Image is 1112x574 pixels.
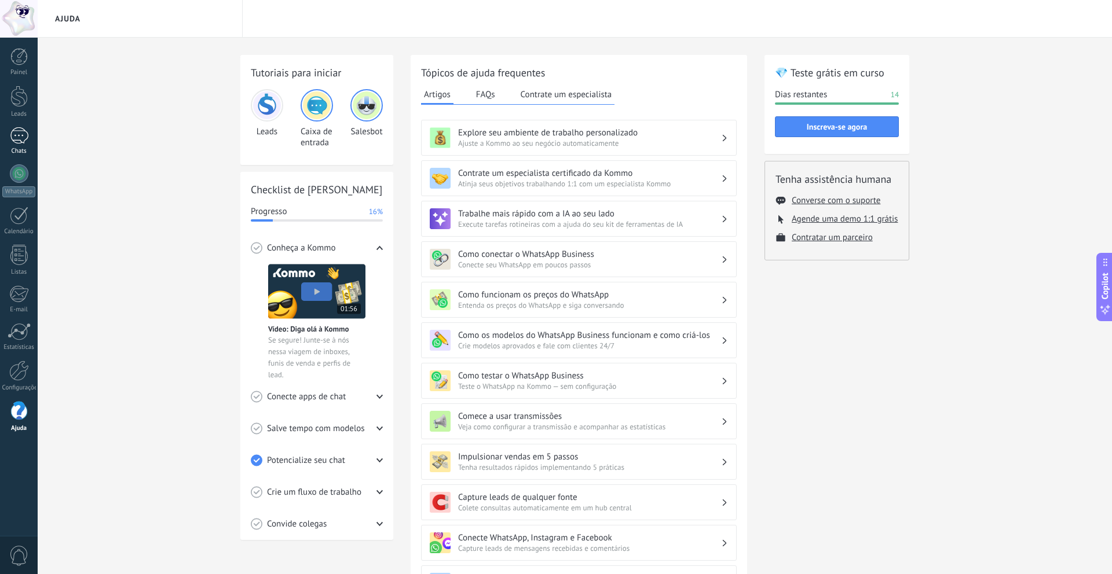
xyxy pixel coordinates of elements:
span: Vídeo: Diga olá à Kommo [268,324,349,334]
span: 14 [891,89,899,101]
span: Tenha resultados rápidos implementando 5 práticas [458,462,721,472]
h2: Tenha assistência humana [776,172,898,186]
div: Caixa de entrada [301,89,333,148]
span: Conheça a Kommo [267,242,335,254]
h2: 💎 Teste grátis em curso [775,65,899,80]
button: Contratar um parceiro [792,232,873,243]
h3: Explore seu ambiente de trabalho personalizado [458,127,721,138]
div: WhatsApp [2,186,35,197]
button: Contrate um especialista [518,86,615,103]
span: Teste o WhatsApp na Kommo — sem configuração [458,381,721,391]
div: Leads [2,111,36,118]
span: Inscreva-se agora [807,123,867,131]
span: Conecte seu WhatsApp em poucos passos [458,260,721,270]
span: Potencialize seu chat [267,455,345,466]
div: Configurações [2,384,36,392]
span: 16% [369,206,383,218]
div: Listas [2,268,36,276]
h2: Tutoriais para iniciar [251,65,383,80]
h3: Conecte WhatsApp, Instagram e Facebook [458,532,721,543]
h3: Comece a usar transmissões [458,411,721,422]
h3: Como conectar o WhatsApp Business [458,249,721,260]
button: Agende uma demo 1:1 grátis [792,214,898,225]
h3: Como os modelos do WhatsApp Business funcionam e como criá-los [458,330,721,341]
span: Crie modelos aprovados e fale com clientes 24/7 [458,341,721,351]
div: Ajuda [2,425,36,432]
div: Calendário [2,228,36,236]
h3: Capture leads de qualquer fonte [458,492,721,503]
span: Veja como configurar a transmissão e acompanhar as estatísticas [458,422,721,432]
span: Colete consultas automaticamente em um hub central [458,503,721,513]
span: Capture leads de mensagens recebidas e comentários [458,543,721,553]
h2: Tópicos de ajuda frequentes [421,65,737,80]
h3: Como funcionam os preços do WhatsApp [458,289,721,300]
button: Converse com o suporte [792,195,880,206]
span: Crie um fluxo de trabalho [267,487,361,498]
div: Salesbot [350,89,383,148]
button: FAQs [473,86,498,103]
span: Dias restantes [775,89,827,101]
span: Atinja seus objetivos trabalhando 1:1 com um especialista Kommo [458,179,721,189]
div: Painel [2,69,36,76]
div: Leads [251,89,283,148]
span: Salve tempo com modelos [267,423,365,435]
h3: Contrate um especialista certificado da Kommo [458,168,721,179]
button: Artigos [421,86,453,105]
div: Estatísticas [2,344,36,351]
span: Execute tarefas rotineiras com a ajuda do seu kit de ferramentas de IA [458,219,721,229]
span: Ajuste a Kommo ao seu negócio automaticamente [458,138,721,148]
span: Convide colegas [267,518,327,530]
div: E-mail [2,306,36,314]
div: Chats [2,148,36,155]
span: Conecte apps de chat [267,391,346,403]
span: Entenda os preços do WhatsApp e siga conversando [458,300,721,310]
h3: Trabalhe mais rápido com a IA ao seu lado [458,208,721,219]
span: Progresso [251,206,287,218]
button: Inscreva-se agora [775,116,899,137]
h3: Impulsionar vendas em 5 passos [458,451,721,462]
span: Se segure! Junte-se à nós nessa viagem de inboxes, funis de venda e perfis de lead. [268,334,365,381]
h3: Como testar o WhatsApp Business [458,370,721,381]
h2: Checklist de [PERSON_NAME] [251,182,383,197]
span: Copilot [1099,273,1111,300]
img: Meet video [268,264,365,319]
